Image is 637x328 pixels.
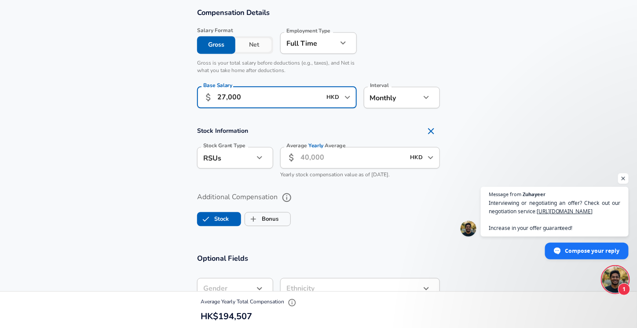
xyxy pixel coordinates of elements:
[217,87,322,108] input: 100,000
[197,147,254,168] div: RSUs
[198,211,229,227] label: Stock
[286,143,346,148] label: Average Average
[245,211,262,227] span: Bonus
[245,211,278,227] label: Bonus
[300,147,405,168] input: 40,000
[425,151,437,164] button: Open
[565,243,620,259] span: Compose your reply
[523,192,545,197] span: Zuhayeer
[286,296,299,309] button: Explain Total Compensation
[197,122,440,140] h4: Stock Information
[602,266,629,293] div: Open chat
[203,143,245,148] label: Stock Grant Type
[364,87,421,108] div: Monthly
[489,192,521,197] span: Message from
[370,83,389,88] label: Interval
[286,28,331,33] label: Employment Type
[309,142,324,149] span: Yearly
[324,91,342,104] input: USD
[201,310,218,322] span: HK$
[489,199,621,232] span: Interviewing or negotiating an offer? Check out our negotiation service: Increase in your offer g...
[341,91,354,103] button: Open
[235,36,274,54] button: Net
[422,122,440,140] button: Remove Section
[280,32,337,54] div: Full Time
[198,211,214,227] span: Stock
[618,283,630,295] span: 1
[203,83,232,88] label: Base Salary
[197,36,235,54] button: Gross
[197,212,241,226] button: StockStock
[197,7,440,18] h3: Compensation Details
[245,212,291,226] button: BonusBonus
[197,27,273,34] span: Salary Format
[279,190,294,205] button: help
[197,190,440,205] label: Additional Compensation
[201,299,299,306] span: Average Yearly Total Compensation
[197,253,440,263] h3: Optional Fields
[197,59,357,74] p: Gross is your total salary before deductions (e.g., taxes), and Net is what you take home after d...
[280,171,390,178] span: Yearly stock compensation value as of [DATE].
[218,310,252,322] span: 194,507
[407,151,425,164] input: USD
